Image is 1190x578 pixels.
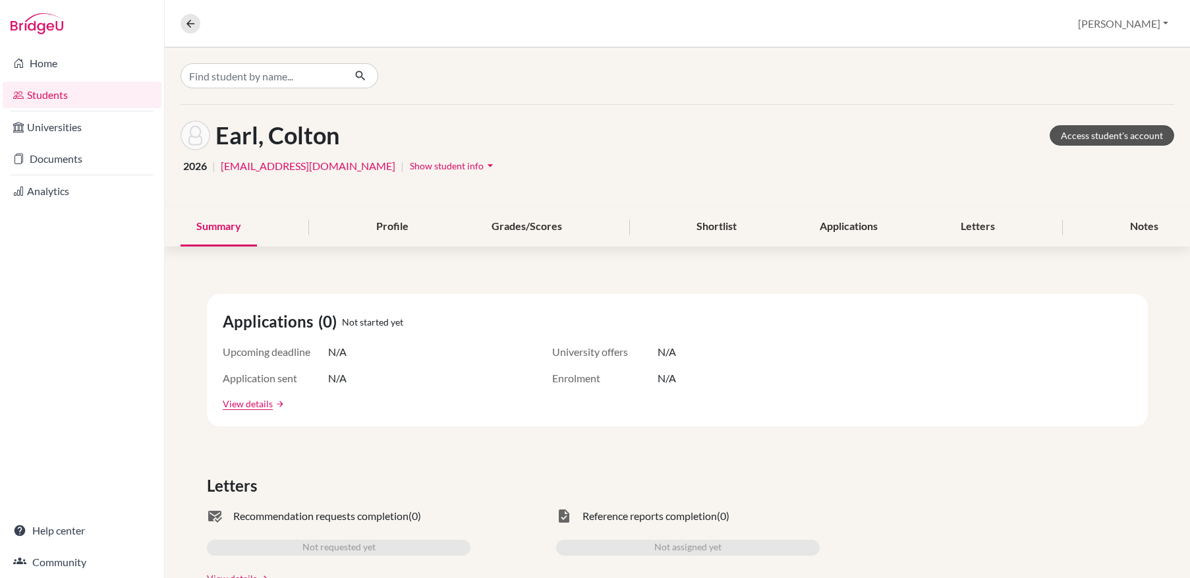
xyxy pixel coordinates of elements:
span: (0) [318,310,342,333]
span: University offers [552,344,658,360]
img: Colton Earl's avatar [181,121,210,150]
a: View details [223,397,273,411]
span: Enrolment [552,370,658,386]
span: N/A [328,344,347,360]
div: Profile [360,208,424,246]
a: Analytics [3,178,161,204]
button: [PERSON_NAME] [1072,11,1174,36]
span: N/A [328,370,347,386]
span: Not assigned yet [654,540,722,556]
span: Upcoming deadline [223,344,328,360]
img: Bridge-U [11,13,63,34]
span: 2026 [183,158,207,174]
h1: Earl, Colton [215,121,339,150]
a: Universities [3,114,161,140]
span: N/A [658,344,676,360]
a: Help center [3,517,161,544]
button: Show student infoarrow_drop_down [409,156,497,176]
a: arrow_forward [273,399,285,409]
i: arrow_drop_down [484,159,497,172]
span: Applications [223,310,318,333]
a: Home [3,50,161,76]
a: Access student's account [1050,125,1174,146]
div: Letters [945,208,1011,246]
span: | [401,158,404,174]
span: Not started yet [342,315,403,329]
span: (0) [717,508,729,524]
div: Grades/Scores [476,208,578,246]
input: Find student by name... [181,63,344,88]
a: Documents [3,146,161,172]
div: Summary [181,208,257,246]
span: mark_email_read [207,508,223,524]
span: task [556,508,572,524]
a: Community [3,549,161,575]
span: (0) [409,508,421,524]
span: Show student info [410,160,484,171]
a: [EMAIL_ADDRESS][DOMAIN_NAME] [221,158,395,174]
span: Not requested yet [302,540,376,556]
span: Letters [207,474,262,498]
span: N/A [658,370,676,386]
span: Reference reports completion [582,508,717,524]
span: Recommendation requests completion [233,508,409,524]
a: Students [3,82,161,108]
div: Shortlist [681,208,752,246]
div: Applications [804,208,893,246]
span: | [212,158,215,174]
div: Notes [1114,208,1174,246]
span: Application sent [223,370,328,386]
